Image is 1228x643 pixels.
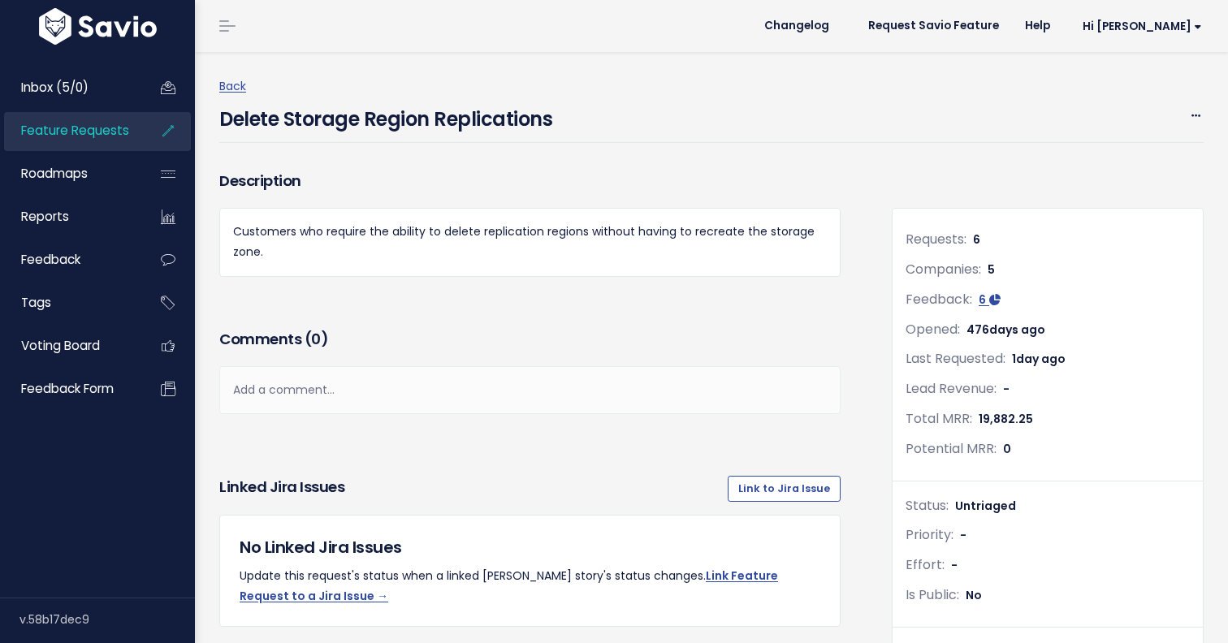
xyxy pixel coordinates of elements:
[219,97,552,134] h4: Delete Storage Region Replications
[4,241,135,278] a: Feedback
[906,260,981,278] span: Companies:
[906,555,945,574] span: Effort:
[973,231,980,248] span: 6
[4,284,135,321] a: Tags
[4,69,135,106] a: Inbox (5/0)
[1012,351,1066,367] span: 1
[906,496,949,515] span: Status:
[4,112,135,149] a: Feature Requests
[906,525,953,544] span: Priority:
[21,380,114,397] span: Feedback form
[906,349,1005,368] span: Last Requested:
[979,291,986,308] span: 6
[219,366,841,414] div: Add a comment...
[988,261,995,278] span: 5
[21,165,88,182] span: Roadmaps
[240,566,820,606] p: Update this request's status when a linked [PERSON_NAME] story's status changes.
[21,122,129,139] span: Feature Requests
[855,14,1012,38] a: Request Savio Feature
[4,155,135,192] a: Roadmaps
[21,337,100,354] span: Voting Board
[1063,14,1215,39] a: Hi [PERSON_NAME]
[979,411,1033,427] span: 19,882.25
[233,222,827,262] p: Customers who require the ability to delete replication regions without having to recreate the st...
[728,476,841,502] a: Link to Jira Issue
[966,321,1045,338] span: 476
[219,170,841,192] h3: Description
[1003,381,1010,397] span: -
[219,78,246,94] a: Back
[951,557,958,573] span: -
[219,328,841,351] h3: Comments ( )
[21,208,69,225] span: Reports
[21,251,80,268] span: Feedback
[21,79,89,96] span: Inbox (5/0)
[35,8,161,45] img: logo-white.9d6f32f41409.svg
[19,598,195,641] div: v.58b17dec9
[219,476,344,502] h3: Linked Jira issues
[4,370,135,408] a: Feedback form
[1012,14,1063,38] a: Help
[4,198,135,235] a: Reports
[906,230,966,248] span: Requests:
[1083,20,1202,32] span: Hi [PERSON_NAME]
[906,379,997,398] span: Lead Revenue:
[955,498,1016,514] span: Untriaged
[311,329,321,349] span: 0
[21,294,51,311] span: Tags
[240,535,820,559] h5: No Linked Jira Issues
[906,290,972,309] span: Feedback:
[966,587,982,603] span: No
[979,291,1001,308] a: 6
[764,20,829,32] span: Changelog
[1016,351,1066,367] span: day ago
[906,320,960,339] span: Opened:
[989,321,1045,338] span: days ago
[906,439,997,458] span: Potential MRR:
[960,527,966,543] span: -
[906,585,959,604] span: Is Public:
[4,327,135,365] a: Voting Board
[1003,441,1011,457] span: 0
[906,409,972,428] span: Total MRR:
